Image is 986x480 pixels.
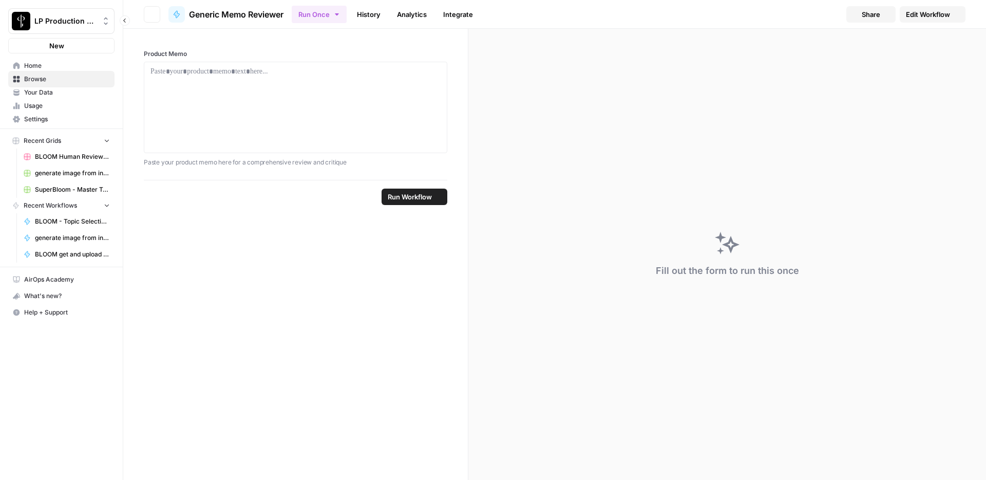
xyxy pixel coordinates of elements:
[8,8,115,34] button: Workspace: LP Production Workloads
[656,264,799,278] div: Fill out the form to run this once
[24,75,110,84] span: Browse
[19,230,115,246] a: generate image from input image (copyright tests) duplicate
[24,115,110,124] span: Settings
[189,8,283,21] span: Generic Memo Reviewer
[24,275,110,284] span: AirOps Academy
[34,16,97,26] span: LP Production Workloads
[19,213,115,230] a: BLOOM - Topic Selection w/neighborhood [v2]
[8,304,115,321] button: Help + Support
[35,152,110,161] span: BLOOM Human Review (ver2)
[19,165,115,181] a: generate image from input image (copyright tests) duplicate Grid
[144,157,447,168] p: Paste your product memo here for a comprehensive review and critique
[35,233,110,243] span: generate image from input image (copyright tests) duplicate
[19,181,115,198] a: SuperBloom - Master Topic List
[8,271,115,288] a: AirOps Academy
[24,308,110,317] span: Help + Support
[49,41,64,51] span: New
[35,217,110,226] span: BLOOM - Topic Selection w/neighborhood [v2]
[19,149,115,165] a: BLOOM Human Review (ver2)
[35,185,110,194] span: SuperBloom - Master Topic List
[8,111,115,127] a: Settings
[24,201,77,210] span: Recent Workflows
[144,49,447,59] label: Product Memo
[437,6,479,23] a: Integrate
[8,71,115,87] a: Browse
[8,133,115,149] button: Recent Grids
[391,6,433,23] a: Analytics
[862,9,880,20] span: Share
[8,98,115,114] a: Usage
[8,198,115,213] button: Recent Workflows
[351,6,387,23] a: History
[168,6,283,23] a: Generic Memo Reviewer
[35,250,110,259] span: BLOOM get and upload media
[292,6,347,23] button: Run Once
[24,88,110,97] span: Your Data
[382,189,447,205] button: Run Workflow
[8,84,115,101] a: Your Data
[8,58,115,74] a: Home
[19,246,115,263] a: BLOOM get and upload media
[9,288,114,304] div: What's new?
[8,38,115,53] button: New
[12,12,30,30] img: LP Production Workloads Logo
[8,288,115,304] button: What's new?
[35,169,110,178] span: generate image from input image (copyright tests) duplicate Grid
[906,9,950,20] span: Edit Workflow
[846,6,896,23] button: Share
[388,192,432,202] span: Run Workflow
[24,61,110,70] span: Home
[24,136,61,145] span: Recent Grids
[900,6,965,23] a: Edit Workflow
[24,101,110,110] span: Usage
